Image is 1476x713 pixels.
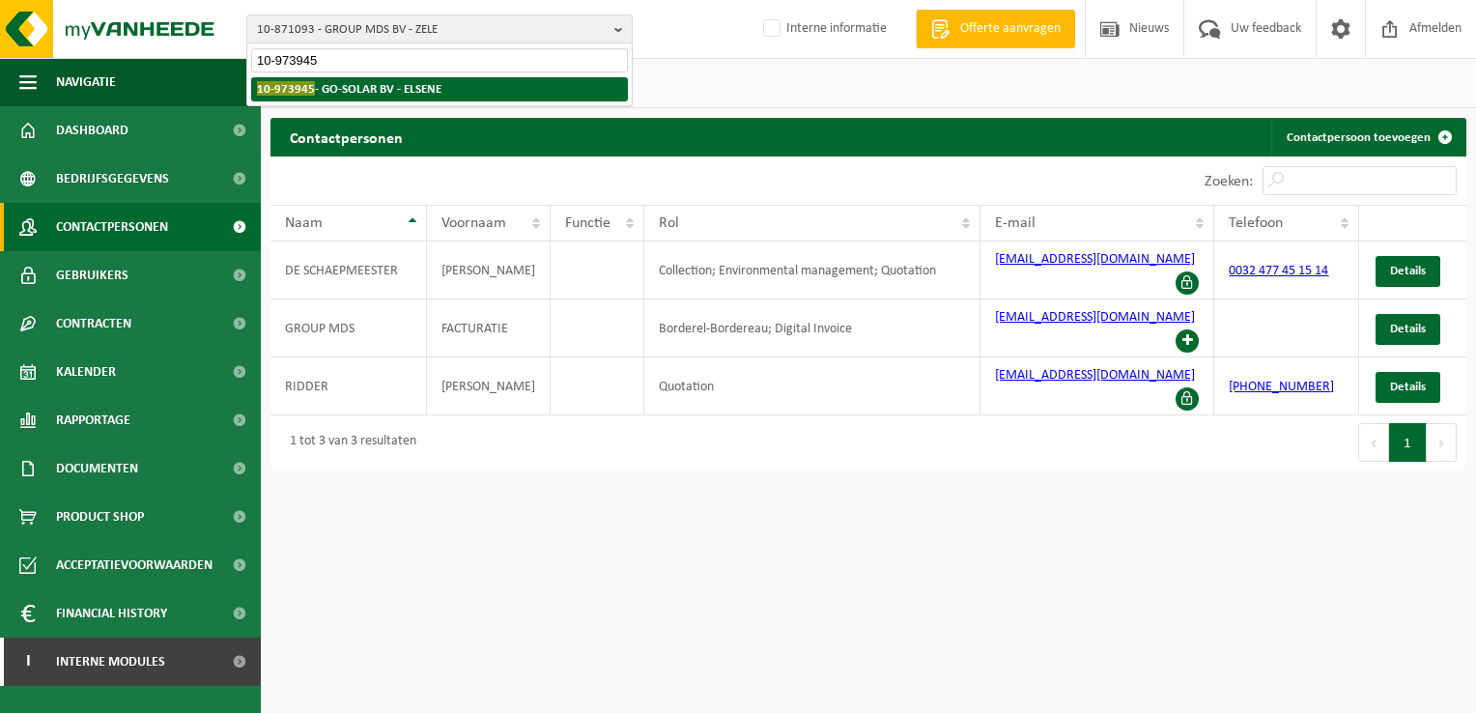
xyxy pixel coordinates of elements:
[270,357,427,415] td: RIDDER
[1376,256,1440,287] a: Details
[257,81,315,96] span: 10-973945
[1271,118,1464,157] a: Contactpersoon toevoegen
[251,48,628,72] input: Zoeken naar gekoppelde vestigingen
[644,242,980,299] td: Collection; Environmental management; Quotation
[995,368,1195,383] a: [EMAIL_ADDRESS][DOMAIN_NAME]
[565,215,610,231] span: Functie
[995,215,1036,231] span: E-mail
[955,19,1065,39] span: Offerte aanvragen
[270,299,427,357] td: GROUP MDS
[995,310,1195,325] a: [EMAIL_ADDRESS][DOMAIN_NAME]
[56,396,130,444] span: Rapportage
[270,242,427,299] td: DE SCHAEPMEESTER
[56,493,144,541] span: Product Shop
[246,14,633,43] button: 10-871093 - GROUP MDS BV - ZELE
[56,348,116,396] span: Kalender
[659,215,679,231] span: Rol
[1389,423,1427,462] button: 1
[916,10,1075,48] a: Offerte aanvragen
[56,203,168,251] span: Contactpersonen
[1229,215,1283,231] span: Telefoon
[56,638,165,686] span: Interne modules
[56,155,169,203] span: Bedrijfsgegevens
[644,357,980,415] td: Quotation
[1390,323,1426,335] span: Details
[56,299,131,348] span: Contracten
[270,118,422,156] h2: Contactpersonen
[427,299,551,357] td: FACTURATIE
[1427,423,1457,462] button: Next
[19,638,37,686] span: I
[56,106,128,155] span: Dashboard
[56,589,167,638] span: Financial History
[1229,264,1328,278] a: 0032 477 45 15 14
[427,242,551,299] td: [PERSON_NAME]
[56,251,128,299] span: Gebruikers
[56,58,116,106] span: Navigatie
[427,357,551,415] td: [PERSON_NAME]
[257,15,607,44] span: 10-871093 - GROUP MDS BV - ZELE
[1358,423,1389,462] button: Previous
[1205,174,1253,189] label: Zoeken:
[257,81,441,96] strong: - GO-SOLAR BV - ELSENE
[1229,380,1334,394] a: [PHONE_NUMBER]
[280,425,416,460] div: 1 tot 3 van 3 resultaten
[56,541,213,589] span: Acceptatievoorwaarden
[1376,372,1440,403] a: Details
[644,299,980,357] td: Borderel-Bordereau; Digital Invoice
[1390,265,1426,277] span: Details
[759,14,887,43] label: Interne informatie
[1376,314,1440,345] a: Details
[56,444,138,493] span: Documenten
[441,215,506,231] span: Voornaam
[285,215,323,231] span: Naam
[995,252,1195,267] a: [EMAIL_ADDRESS][DOMAIN_NAME]
[1390,381,1426,393] span: Details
